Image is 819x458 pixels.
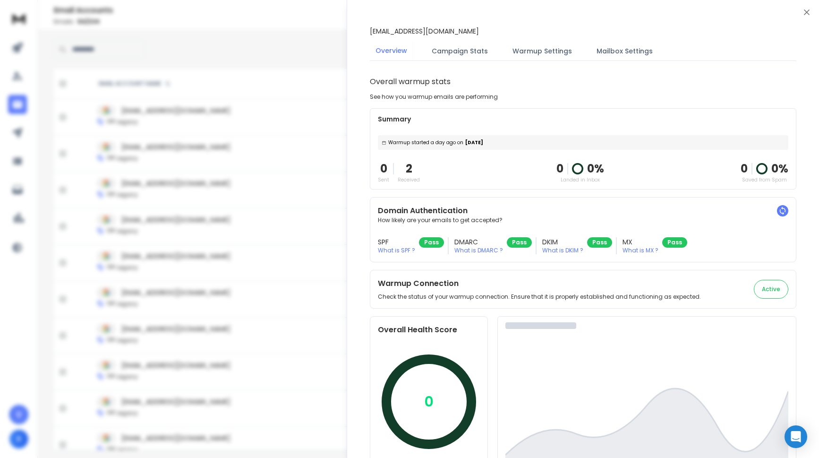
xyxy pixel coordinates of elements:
[378,176,389,183] p: Sent
[662,237,687,248] div: Pass
[754,280,788,299] button: Active
[378,114,788,124] p: Summary
[542,237,583,247] h3: DKIM
[398,176,420,183] p: Received
[388,139,463,146] span: Warmup started a day ago on
[623,247,658,254] p: What is MX ?
[741,176,788,183] p: Saved from Spam
[542,247,583,254] p: What is DKIM ?
[378,293,701,301] p: Check the status of your warmup connection. Ensure that it is properly established and functionin...
[378,247,415,254] p: What is SPF ?
[587,237,612,248] div: Pass
[587,161,604,176] p: 0 %
[556,176,604,183] p: Landed in Inbox
[378,216,788,224] p: How likely are your emails to get accepted?
[741,161,748,176] strong: 0
[507,237,532,248] div: Pass
[454,237,503,247] h3: DMARC
[370,26,479,36] p: [EMAIL_ADDRESS][DOMAIN_NAME]
[771,161,788,176] p: 0 %
[370,40,413,62] button: Overview
[591,41,658,61] button: Mailbox Settings
[370,93,498,101] p: See how you warmup emails are performing
[378,161,389,176] p: 0
[419,237,444,248] div: Pass
[370,76,451,87] h1: Overall warmup stats
[507,41,578,61] button: Warmup Settings
[424,393,434,410] p: 0
[454,247,503,254] p: What is DMARC ?
[378,237,415,247] h3: SPF
[426,41,494,61] button: Campaign Stats
[378,135,788,150] div: [DATE]
[623,237,658,247] h3: MX
[785,425,807,448] div: Open Intercom Messenger
[378,205,788,216] h2: Domain Authentication
[556,161,563,176] p: 0
[378,278,701,289] h2: Warmup Connection
[398,161,420,176] p: 2
[378,324,480,336] h2: Overall Health Score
